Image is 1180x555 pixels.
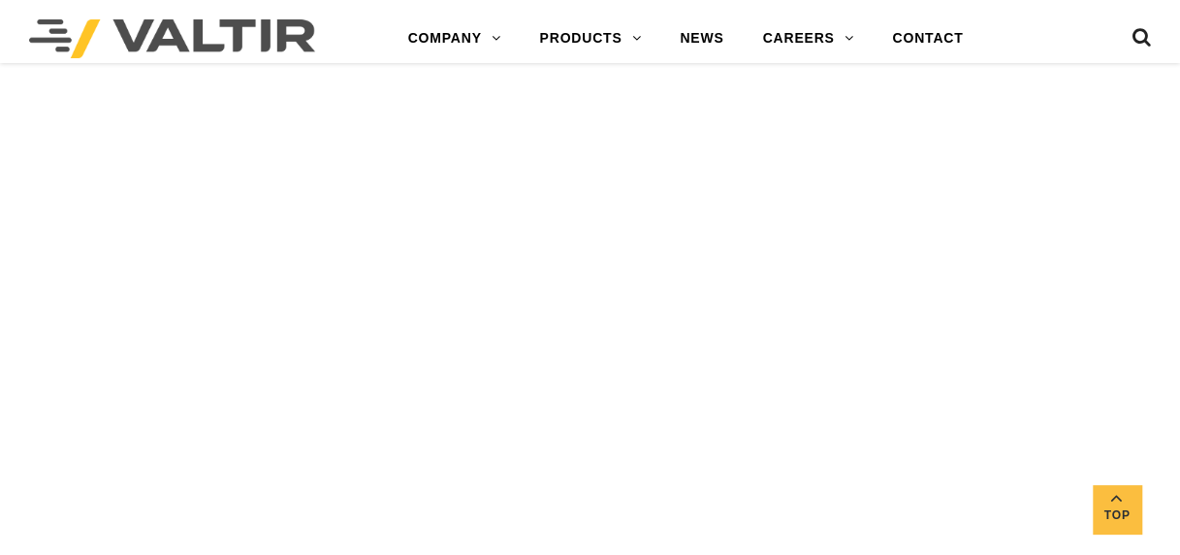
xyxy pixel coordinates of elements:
img: Valtir [29,19,315,58]
span: Top [1093,505,1141,527]
a: CONTACT [873,19,982,58]
a: PRODUCTS [520,19,660,58]
a: NEWS [660,19,743,58]
a: Top [1093,485,1141,534]
a: CAREERS [743,19,873,58]
a: COMPANY [389,19,521,58]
